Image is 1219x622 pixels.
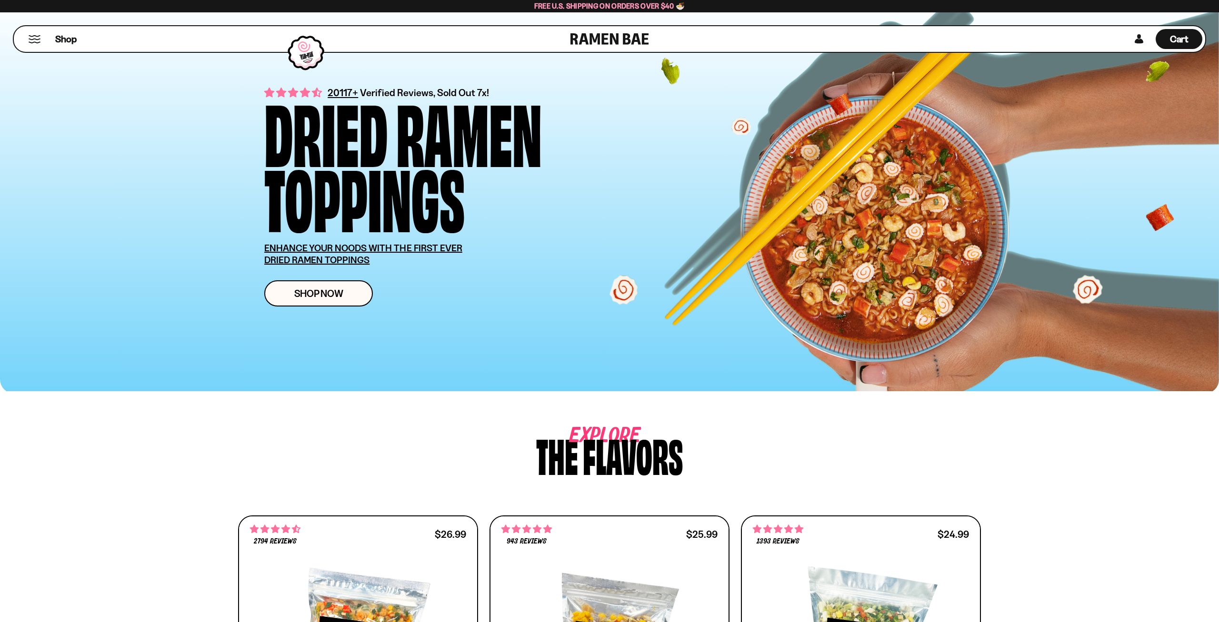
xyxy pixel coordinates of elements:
[264,280,373,306] a: Shop Now
[1156,26,1202,52] div: Cart
[250,523,300,535] span: 4.68 stars
[294,288,343,298] span: Shop Now
[536,432,578,477] div: The
[264,98,388,163] div: Dried
[938,530,969,539] div: $24.99
[28,35,41,43] button: Mobile Menu Trigger
[507,538,547,545] span: 943 reviews
[534,1,685,10] span: Free U.S. Shipping on Orders over $40 🍜
[1170,33,1189,45] span: Cart
[753,523,803,535] span: 4.76 stars
[570,432,611,441] span: Explore
[757,538,799,545] span: 1393 reviews
[264,242,462,266] u: ENHANCE YOUR NOODS WITH THE FIRST EVER DRIED RAMEN TOPPINGS
[583,432,683,477] div: flavors
[686,530,718,539] div: $25.99
[435,530,466,539] div: $26.99
[55,29,77,49] a: Shop
[264,163,465,228] div: Toppings
[254,538,297,545] span: 2794 reviews
[396,98,542,163] div: Ramen
[501,523,552,535] span: 4.75 stars
[55,33,77,46] span: Shop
